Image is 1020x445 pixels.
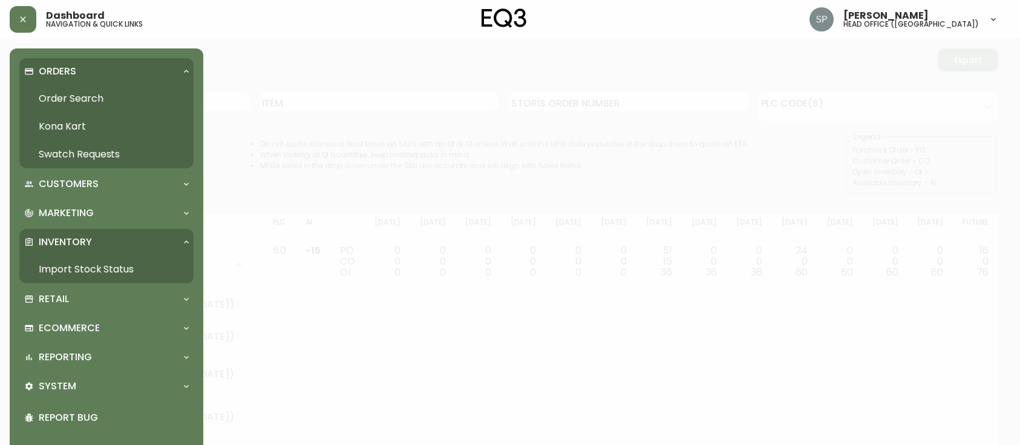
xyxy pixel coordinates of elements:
[19,113,194,140] a: Kona Kart
[19,255,194,283] a: Import Stock Status
[19,171,194,197] div: Customers
[39,236,92,249] p: Inventory
[19,200,194,226] div: Marketing
[46,21,143,28] h5: navigation & quick links
[843,11,929,21] span: [PERSON_NAME]
[39,321,100,335] p: Ecommerce
[809,7,834,31] img: 0cb179e7bf3690758a1aaa5f0aafa0b4
[482,8,526,28] img: logo
[19,85,194,113] a: Order Search
[39,411,189,424] p: Report Bug
[19,402,194,433] div: Report Bug
[39,351,92,364] p: Reporting
[39,292,69,306] p: Retail
[39,206,94,220] p: Marketing
[19,373,194,400] div: System
[19,229,194,255] div: Inventory
[19,315,194,341] div: Ecommerce
[19,58,194,85] div: Orders
[19,286,194,312] div: Retail
[46,11,105,21] span: Dashboard
[39,380,76,393] p: System
[39,65,76,78] p: Orders
[39,177,99,191] p: Customers
[19,344,194,371] div: Reporting
[843,21,979,28] h5: head office ([GEOGRAPHIC_DATA])
[19,140,194,168] a: Swatch Requests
